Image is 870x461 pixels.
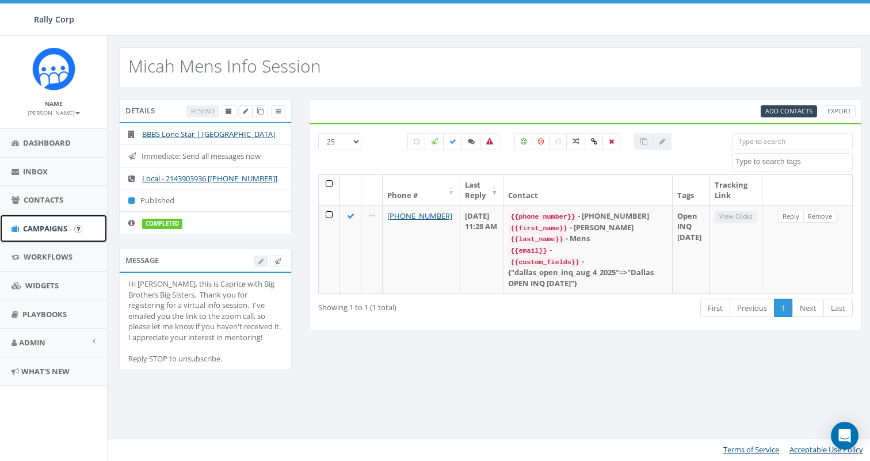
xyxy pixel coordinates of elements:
[128,279,283,364] div: Hi [PERSON_NAME], this is Caprice with Big Brothers Big Sisters. Thank you for registering for a ...
[119,249,292,272] div: Message
[34,14,74,25] span: Rally Corp
[142,219,182,229] label: completed
[700,299,730,318] a: First
[74,225,82,233] input: Submit
[120,144,291,167] li: Immediate: Send all messages now
[723,444,779,455] a: Terms of Service
[28,109,80,117] small: [PERSON_NAME]
[23,166,48,177] span: Inbox
[23,223,67,234] span: Campaigns
[274,257,281,265] span: Send Test Message
[24,252,72,262] span: Workflows
[226,106,232,115] span: Archive Campaign
[602,133,620,150] label: Removed
[383,175,460,205] th: Phone #: activate to sort column ascending
[480,133,499,150] label: Bounced
[732,133,853,150] input: Type to search
[566,133,586,150] label: Mixed
[508,223,569,234] code: {{first_name}}
[514,133,533,150] label: Positive
[508,222,667,234] div: - [PERSON_NAME]
[407,133,426,150] label: Pending
[532,133,550,150] label: Negative
[387,211,452,221] a: [PHONE_NUMBER]
[425,133,444,150] label: Sending
[503,175,672,205] th: Contact
[585,133,604,150] label: Link Clicked
[28,107,80,117] a: [PERSON_NAME]
[508,257,581,268] code: {{custom_fields}}
[22,309,67,319] span: Playbooks
[45,100,63,108] small: Name
[318,298,531,313] div: Showing 1 to 1 (1 total)
[765,106,812,115] span: CSV files only
[765,106,812,115] span: Add Contacts
[778,211,804,223] a: Reply
[710,175,762,205] th: Tracking Link
[119,99,292,122] div: Details
[128,153,142,160] i: Immediate: Send all messages now
[120,189,291,212] li: Published
[761,105,817,117] a: Add Contacts
[24,195,63,205] span: Contacts
[142,173,277,184] a: Local - 2143903936 [[PHONE_NUMBER]]
[461,133,481,150] label: Replied
[508,245,667,256] div: -
[276,106,281,115] span: View Campaign Delivery Statistics
[735,157,852,167] textarea: Search
[25,280,59,291] span: Widgets
[32,47,75,90] img: Icon_1.png
[508,246,549,256] code: {{email}}
[673,175,710,205] th: Tags
[549,133,567,150] label: Neutral
[508,211,667,222] div: - [PHONE_NUMBER]
[508,256,667,289] div: - {"dallas_open_inq_aug_4_2025"=>"Dallas OPEN INQ [DATE]"}
[730,299,774,318] a: Previous
[803,211,837,223] a: Remove
[128,197,140,204] i: Published
[673,205,710,294] td: Open INQ [DATE]
[142,129,275,139] a: BBBS Lone Star | [GEOGRAPHIC_DATA]
[243,106,248,115] span: Edit Campaign Title
[443,133,463,150] label: Delivered
[823,299,853,318] a: Last
[789,444,863,455] a: Acceptable Use Policy
[792,299,824,318] a: Next
[23,138,71,148] span: Dashboard
[823,105,856,117] a: Export
[19,337,45,348] span: Admin
[508,212,577,222] code: {{phone_number}}
[460,205,503,294] td: [DATE] 11:28 AM
[21,366,70,376] span: What's New
[831,422,858,449] div: Open Intercom Messenger
[508,233,667,245] div: - Mens
[774,299,793,318] a: 1
[257,106,264,115] span: Clone Campaign
[128,56,321,75] h2: Micah Mens Info Session
[508,234,565,245] code: {{last_name}}
[460,175,503,205] th: Last Reply: activate to sort column ascending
